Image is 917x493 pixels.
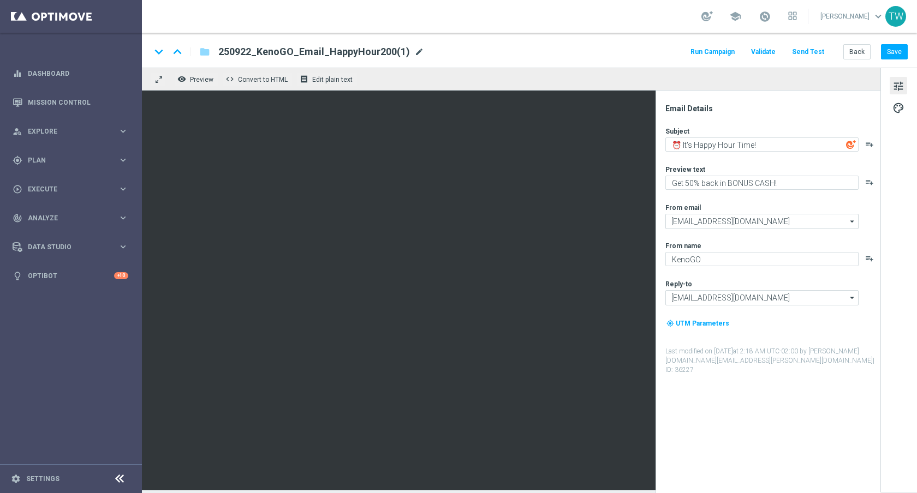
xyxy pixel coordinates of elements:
[28,215,118,221] span: Analyze
[151,44,167,60] i: keyboard_arrow_down
[676,320,729,327] span: UTM Parameters
[13,69,22,79] i: equalizer
[790,45,826,59] button: Send Test
[12,69,129,78] button: equalizer Dashboard
[665,242,701,250] label: From name
[198,43,211,61] button: folder
[177,75,186,83] i: remove_red_eye
[843,44,871,59] button: Back
[118,155,128,165] i: keyboard_arrow_right
[13,242,118,252] div: Data Studio
[846,140,856,149] img: optiGenie.svg
[414,47,424,57] span: mode_edit
[665,347,879,374] label: Last modified on [DATE] at 2:18 AM UTC-02:00 by [PERSON_NAME][DOMAIN_NAME][EMAIL_ADDRESS][PERSON_...
[13,88,128,117] div: Mission Control
[13,155,118,165] div: Plan
[13,127,118,136] div: Explore
[13,184,118,194] div: Execute
[28,157,118,164] span: Plan
[881,44,908,59] button: Save
[666,320,674,327] i: my_location
[28,88,128,117] a: Mission Control
[297,72,358,86] button: receipt Edit plain text
[892,79,904,93] span: tune
[28,186,118,193] span: Execute
[865,254,874,263] button: playlist_add
[13,261,128,290] div: Optibot
[118,126,128,136] i: keyboard_arrow_right
[28,244,118,250] span: Data Studio
[665,280,692,288] label: Reply-to
[665,165,705,174] label: Preview text
[114,272,128,279] div: +10
[13,271,22,281] i: lightbulb
[12,98,129,107] button: Mission Control
[665,290,859,305] input: Select
[13,127,22,136] i: person_search
[169,44,186,60] i: keyboard_arrow_up
[865,140,874,148] button: playlist_add
[175,72,218,86] button: remove_red_eye Preview
[26,476,59,482] a: Settings
[28,128,118,135] span: Explore
[819,8,885,25] a: [PERSON_NAME]keyboard_arrow_down
[223,72,293,86] button: code Convert to HTML
[12,243,129,251] button: Data Studio keyboard_arrow_right
[13,59,128,88] div: Dashboard
[890,99,907,116] button: palette
[13,155,22,165] i: gps_fixed
[12,127,129,136] button: person_search Explore keyboard_arrow_right
[665,127,689,136] label: Subject
[665,214,859,229] input: Select
[28,59,128,88] a: Dashboard
[218,45,410,58] span: 250922_KenoGO_Email_HappyHour200(1)
[118,213,128,223] i: keyboard_arrow_right
[751,48,776,56] span: Validate
[729,10,741,22] span: school
[665,317,730,329] button: my_location UTM Parameters
[312,76,353,83] span: Edit plain text
[890,77,907,94] button: tune
[892,101,904,115] span: palette
[118,184,128,194] i: keyboard_arrow_right
[885,6,906,27] div: TW
[865,178,874,187] button: playlist_add
[28,261,114,290] a: Optibot
[225,75,234,83] span: code
[13,184,22,194] i: play_circle_outline
[300,75,308,83] i: receipt
[12,214,129,223] button: track_changes Analyze keyboard_arrow_right
[872,10,884,22] span: keyboard_arrow_down
[118,242,128,252] i: keyboard_arrow_right
[12,185,129,194] button: play_circle_outline Execute keyboard_arrow_right
[12,272,129,280] button: lightbulb Optibot +10
[199,45,210,58] i: folder
[665,104,879,113] div: Email Details
[190,76,213,83] span: Preview
[12,156,129,165] button: gps_fixed Plan keyboard_arrow_right
[238,76,288,83] span: Convert to HTML
[13,213,118,223] div: Analyze
[847,214,858,229] i: arrow_drop_down
[665,203,701,212] label: From email
[13,213,22,223] i: track_changes
[749,45,777,59] button: Validate
[689,45,736,59] button: Run Campaign
[11,474,21,484] i: settings
[847,291,858,305] i: arrow_drop_down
